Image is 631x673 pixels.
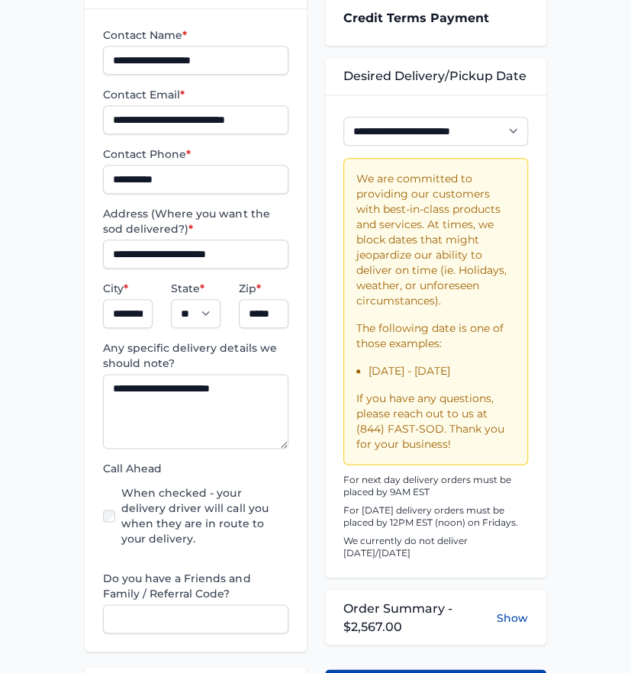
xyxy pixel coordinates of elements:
label: Contact Email [103,87,288,102]
label: State [171,281,221,296]
strong: Credit Terms Payment [343,11,489,25]
p: For [DATE] delivery orders must be placed by 12PM EST (noon) on Fridays. [343,504,528,529]
label: Any specific delivery details we should note? [103,340,288,371]
div: Desired Delivery/Pickup Date [325,58,546,95]
p: We currently do not deliver [DATE]/[DATE] [343,535,528,559]
p: We are committed to providing our customers with best-in-class products and services. At times, w... [356,171,515,308]
p: The following date is one of those examples: [356,320,515,351]
button: Show [497,610,528,625]
li: [DATE] - [DATE] [369,363,515,378]
label: When checked - your delivery driver will call you when they are in route to your delivery. [121,485,288,546]
span: Order Summary - $2,567.00 [343,599,497,636]
label: Do you have a Friends and Family / Referral Code? [103,571,288,601]
label: Zip [239,281,288,296]
label: Address (Where you want the sod delivered?) [103,206,288,237]
label: City [103,281,153,296]
label: Call Ahead [103,461,288,476]
label: Contact Phone [103,147,288,162]
p: For next day delivery orders must be placed by 9AM EST [343,474,528,498]
p: If you have any questions, please reach out to us at (844) FAST-SOD. Thank you for your business! [356,391,515,452]
label: Contact Name [103,27,288,43]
